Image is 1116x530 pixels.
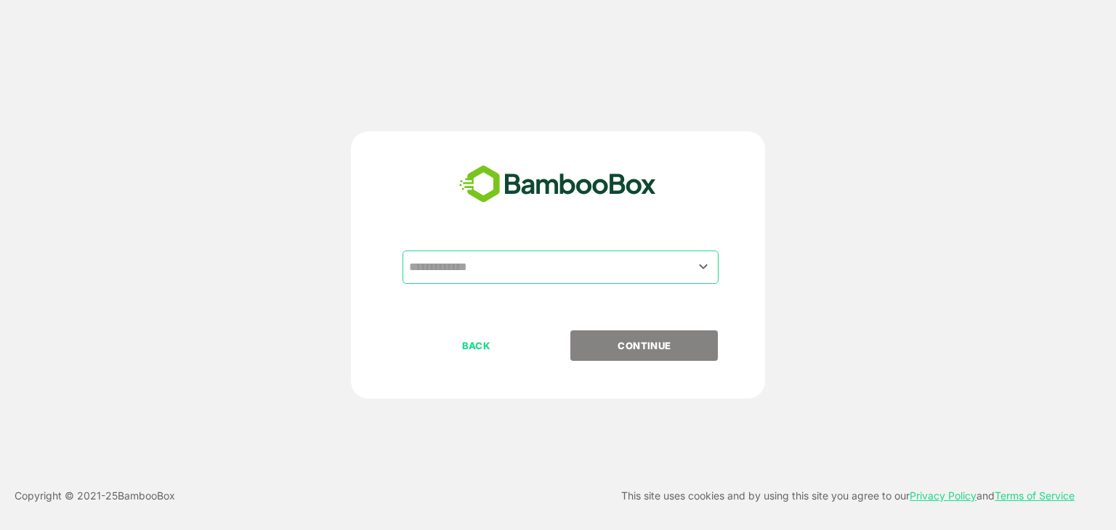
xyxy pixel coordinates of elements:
a: Privacy Policy [910,489,976,502]
p: This site uses cookies and by using this site you agree to our and [621,487,1075,505]
img: bamboobox [451,160,664,208]
button: Open [694,257,713,277]
p: BACK [404,338,549,354]
p: Copyright © 2021- 25 BambooBox [15,487,175,505]
p: CONTINUE [572,338,717,354]
button: BACK [403,330,550,361]
a: Terms of Service [995,489,1075,502]
button: CONTINUE [570,330,718,361]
